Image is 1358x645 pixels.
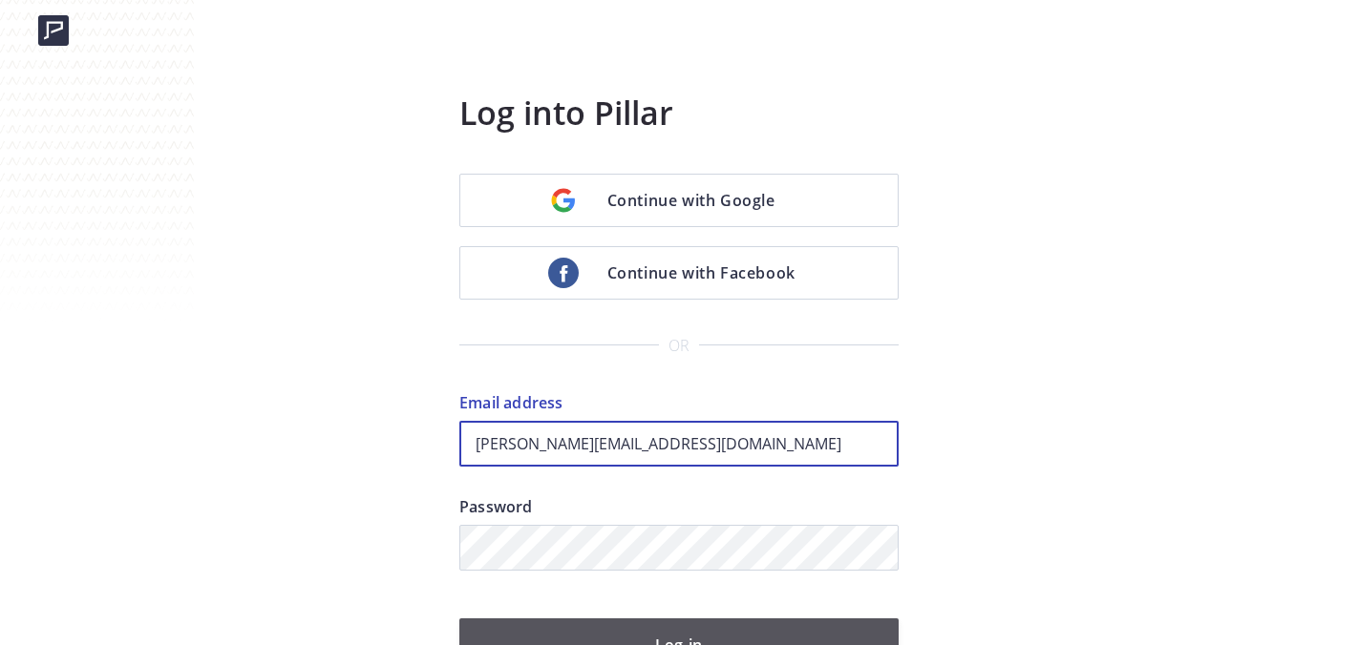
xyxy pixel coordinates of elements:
span: or [659,325,699,365]
input: johndoe@realestate.com [459,421,899,467]
h3: Log into Pillar [459,90,899,135]
a: Continue with Google [459,174,899,227]
img: logo [38,15,69,46]
label: Password [459,495,899,525]
label: Email address [459,391,899,421]
a: Continue with Facebook [459,246,899,300]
